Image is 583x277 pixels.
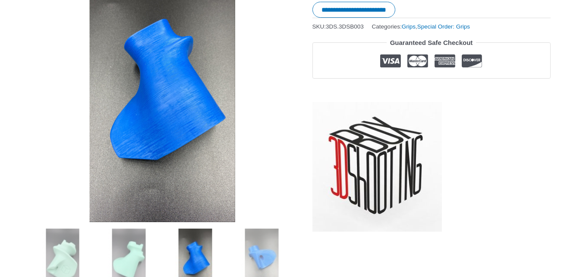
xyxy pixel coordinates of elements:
iframe: Customer reviews powered by Trustpilot [312,85,551,96]
span: 3DS.3DSB003 [326,23,364,30]
span: SKU: [312,21,364,32]
a: 3D Shooting Box [312,102,442,232]
legend: Guaranteed Safe Checkout [387,37,476,49]
span: Categories: , [372,21,470,32]
a: Special Order: Grips [417,23,470,30]
a: Grips [402,23,416,30]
